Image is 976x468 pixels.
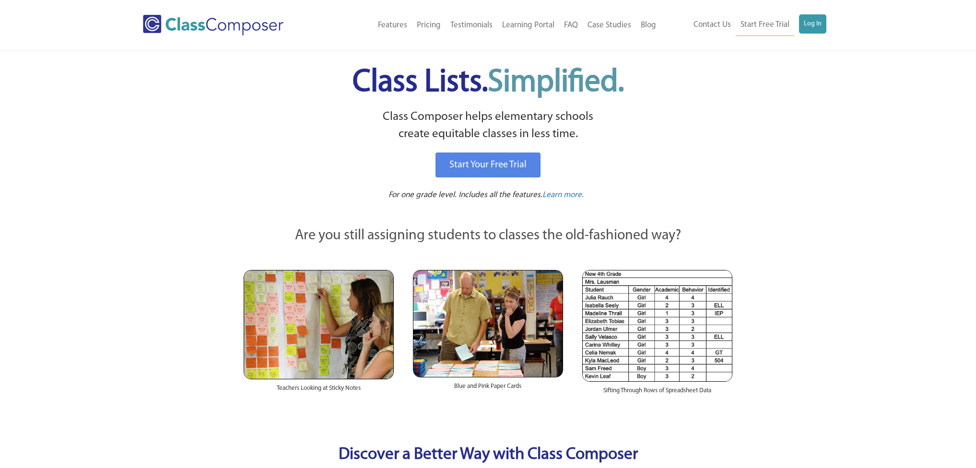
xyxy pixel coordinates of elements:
span: Class Lists. [353,67,624,98]
img: Blue and Pink Paper Cards [413,270,563,377]
a: Features [373,15,412,36]
a: Log In [799,14,826,34]
a: FAQ [559,15,583,36]
a: Learn more. [542,189,584,201]
div: Teachers Looking at Sticky Notes [244,379,394,402]
nav: Header Menu [661,14,826,36]
img: Spreadsheets [582,270,732,382]
p: Discover a Better Way with Class Composer [234,443,742,468]
p: Class Composer helps elementary schools create equitable classes in less time. [242,108,734,143]
div: Blue and Pink Paper Cards [413,377,563,400]
nav: Header Menu [323,15,661,36]
a: Testimonials [446,15,497,36]
a: Start Your Free Trial [435,152,541,177]
div: Sifting Through Rows of Spreadsheet Data [582,382,732,405]
a: Learning Portal [497,15,559,36]
p: Are you still assigning students to classes the old-fashioned way? [244,225,733,246]
span: For one grade level. Includes all the features. [388,191,542,199]
img: Class Composer [143,15,283,35]
a: Case Studies [583,15,636,36]
a: Contact Us [689,14,736,35]
a: Blog [636,15,661,36]
a: Start Free Trial [736,14,794,36]
span: Simplified. [488,67,624,98]
span: Learn more. [542,191,584,199]
img: Teachers Looking at Sticky Notes [244,270,394,379]
a: Pricing [412,15,446,36]
span: Start Your Free Trial [449,160,527,170]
